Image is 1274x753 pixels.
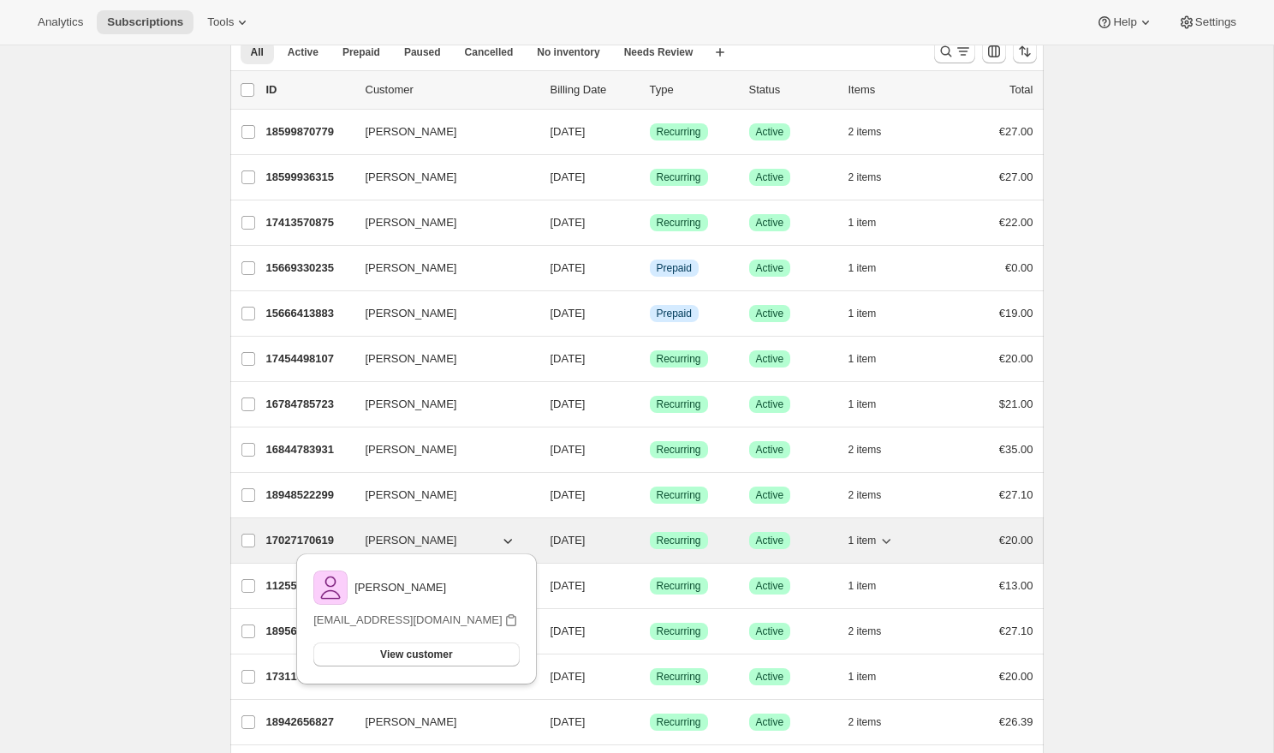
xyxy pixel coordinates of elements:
[355,708,527,736] button: [PERSON_NAME]
[706,40,734,64] button: Create new view
[848,165,901,189] button: 2 items
[266,438,1033,462] div: 16844783931[PERSON_NAME][DATE]SuccessRecurringSuccessActive2 items€35.00
[551,488,586,501] span: [DATE]
[266,305,352,322] p: 15666413883
[342,45,380,59] span: Prepaid
[657,488,701,502] span: Recurring
[756,125,784,139] span: Active
[266,81,352,99] p: ID
[999,125,1033,138] span: €27.00
[1013,39,1037,63] button: Sort the results
[366,441,457,458] span: [PERSON_NAME]
[551,670,586,683] span: [DATE]
[266,529,1033,553] div: 17027170619[PERSON_NAME][DATE]SuccessRecurringSuccessActive1 item€20.00
[848,715,882,729] span: 2 items
[27,10,93,34] button: Analytics
[266,256,1033,280] div: 15669330235[PERSON_NAME][DATE]InfoPrepaidSuccessActive1 item€0.00
[756,625,784,638] span: Active
[38,15,83,29] span: Analytics
[934,39,975,63] button: Search and filter results
[756,670,784,684] span: Active
[848,216,877,230] span: 1 item
[848,256,896,280] button: 1 item
[355,118,527,146] button: [PERSON_NAME]
[266,81,1033,99] div: IDCustomerBilling DateTypeStatusItemsTotal
[355,481,527,509] button: [PERSON_NAME]
[999,488,1033,501] span: €27.10
[999,170,1033,183] span: €27.00
[266,487,352,504] p: 18948522299
[982,39,1006,63] button: Customize table column order and visibility
[848,397,877,411] span: 1 item
[266,302,1033,326] div: 15666413883[PERSON_NAME][DATE]InfoPrepaidSuccessActive1 item€19.00
[848,211,896,235] button: 1 item
[624,45,694,59] span: Needs Review
[999,397,1033,410] span: $21.00
[756,443,784,457] span: Active
[551,579,586,592] span: [DATE]
[999,579,1033,592] span: €13.00
[366,714,457,731] span: [PERSON_NAME]
[207,15,234,29] span: Tools
[355,300,527,327] button: [PERSON_NAME]
[266,710,1033,734] div: 18942656827[PERSON_NAME][DATE]SuccessRecurringSuccessActive2 items€26.39
[657,579,701,593] span: Recurring
[366,305,457,322] span: [PERSON_NAME]
[848,443,882,457] span: 2 items
[107,15,183,29] span: Subscriptions
[266,574,1033,598] div: 11255480635[PERSON_NAME][DATE]SuccessRecurringSuccessActive1 item€13.00
[465,45,514,59] span: Cancelled
[197,10,261,34] button: Tools
[848,347,896,371] button: 1 item
[756,397,784,411] span: Active
[366,532,457,549] span: [PERSON_NAME]
[756,488,784,502] span: Active
[354,579,446,596] p: [PERSON_NAME]
[266,260,352,277] p: 15669330235
[756,715,784,729] span: Active
[366,350,457,368] span: [PERSON_NAME]
[551,534,586,547] span: [DATE]
[999,715,1033,728] span: €26.39
[266,165,1033,189] div: 18599936315[PERSON_NAME][DATE]SuccessRecurringSuccessActive2 items€27.00
[1086,10,1164,34] button: Help
[657,352,701,366] span: Recurring
[366,260,457,277] span: [PERSON_NAME]
[551,81,636,99] p: Billing Date
[848,710,901,734] button: 2 items
[551,261,586,274] span: [DATE]
[355,391,527,418] button: [PERSON_NAME]
[266,347,1033,371] div: 17454498107[PERSON_NAME][DATE]SuccessRecurringSuccessActive1 item€20.00
[848,670,877,684] span: 1 item
[366,214,457,231] span: [PERSON_NAME]
[266,441,352,458] p: 16844783931
[848,579,877,593] span: 1 item
[756,261,784,275] span: Active
[266,483,1033,507] div: 18948522299[PERSON_NAME][DATE]SuccessRecurringSuccessActive2 items€27.10
[355,527,527,554] button: [PERSON_NAME]
[657,625,701,638] span: Recurring
[313,571,348,605] img: variant image
[848,120,901,144] button: 2 items
[266,532,352,549] p: 17027170619
[657,216,701,230] span: Recurring
[848,392,896,416] button: 1 item
[404,45,441,59] span: Paused
[355,209,527,236] button: [PERSON_NAME]
[551,715,586,728] span: [DATE]
[266,623,352,640] p: 18956484923
[848,625,882,638] span: 2 items
[313,612,502,629] p: [EMAIL_ADDRESS][DOMAIN_NAME]
[848,170,882,184] span: 2 items
[848,574,896,598] button: 1 item
[266,123,352,140] p: 18599870779
[551,397,586,410] span: [DATE]
[355,345,527,373] button: [PERSON_NAME]
[749,81,835,99] p: Status
[657,307,692,320] span: Prepaid
[355,254,527,282] button: [PERSON_NAME]
[657,443,701,457] span: Recurring
[999,307,1033,320] span: €19.00
[380,648,452,661] span: View customer
[1168,10,1247,34] button: Settings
